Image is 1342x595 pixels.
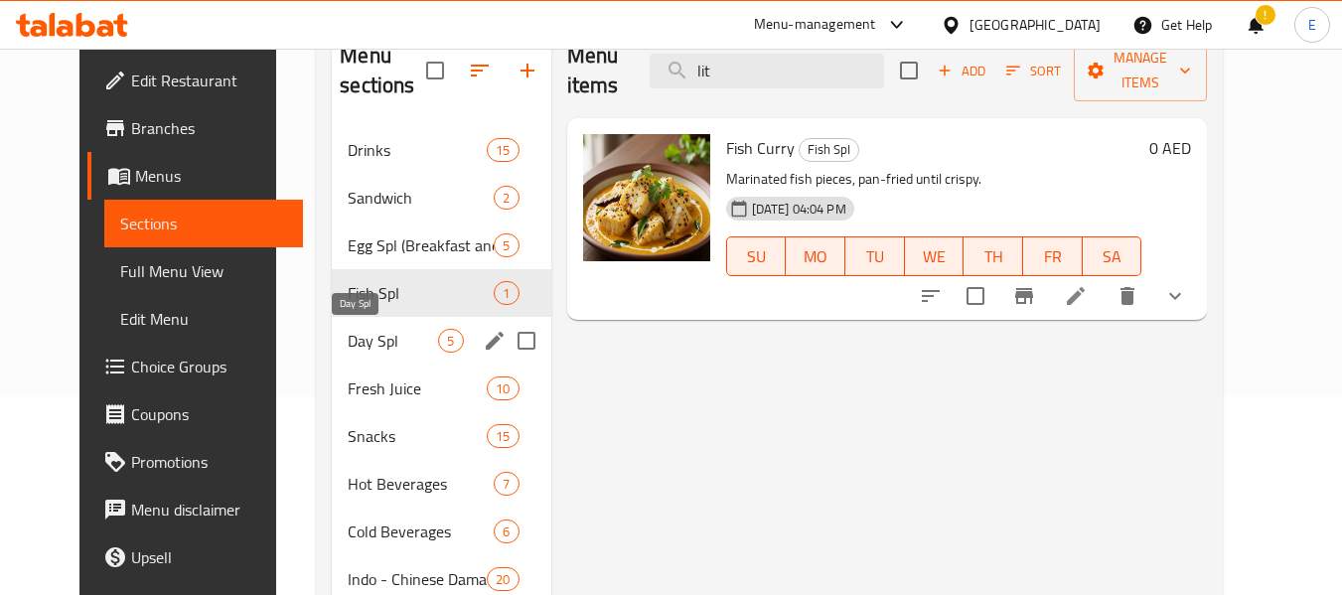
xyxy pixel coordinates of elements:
[495,236,518,255] span: 5
[332,508,550,555] div: Cold Beverages6
[348,376,487,400] span: Fresh Juice
[1006,60,1061,82] span: Sort
[495,189,518,208] span: 2
[488,141,518,160] span: 15
[87,57,304,104] a: Edit Restaurant
[456,47,504,94] span: Sort sections
[935,60,988,82] span: Add
[131,355,288,378] span: Choice Groups
[439,332,462,351] span: 5
[1090,46,1191,95] span: Manage items
[488,570,518,589] span: 20
[494,520,519,543] div: items
[87,104,304,152] a: Branches
[332,460,550,508] div: Hot Beverages7
[1001,56,1066,86] button: Sort
[487,138,519,162] div: items
[348,281,494,305] span: Fish SpI
[494,186,519,210] div: items
[794,242,837,271] span: MO
[930,56,993,86] button: Add
[348,138,487,162] span: Drinks
[332,412,550,460] div: Snacks15
[1308,14,1316,36] span: E
[131,450,288,474] span: Promotions
[495,522,518,541] span: 6
[480,326,510,356] button: edit
[735,242,779,271] span: SU
[969,14,1101,36] div: [GEOGRAPHIC_DATA]
[104,200,304,247] a: Sections
[1074,40,1207,101] button: Manage items
[1083,236,1142,276] button: SA
[87,533,304,581] a: Upsell
[964,236,1023,276] button: TH
[650,54,884,88] input: search
[104,247,304,295] a: Full Menu View
[348,520,494,543] span: Cold Beverages
[971,242,1015,271] span: TH
[488,427,518,446] span: 15
[495,475,518,494] span: 7
[135,164,288,188] span: Menus
[348,233,494,257] span: Egg Spl (Breakfast and Dinner)
[726,133,795,163] span: Fish Curry
[1031,242,1075,271] span: FR
[853,242,897,271] span: TU
[1151,272,1199,320] button: show more
[348,186,494,210] span: Sandwich
[1091,242,1134,271] span: SA
[87,343,304,390] a: Choice Groups
[414,50,456,91] span: Select all sections
[1104,272,1151,320] button: delete
[348,567,487,591] span: Indo - Chinese Damaka
[1163,284,1187,308] svg: Show Choices
[1023,236,1083,276] button: FR
[332,269,550,317] div: Fish SpI1
[744,200,854,219] span: [DATE] 04:04 PM
[494,472,519,496] div: items
[131,498,288,521] span: Menu disclaimer
[495,284,518,303] span: 1
[87,438,304,486] a: Promotions
[348,472,494,496] span: Hot Beverages
[332,365,550,412] div: Fresh Juice10
[131,402,288,426] span: Coupons
[487,567,519,591] div: items
[332,174,550,222] div: Sandwich2
[120,259,288,283] span: Full Menu View
[754,13,876,37] div: Menu-management
[907,272,955,320] button: sort-choices
[87,152,304,200] a: Menus
[905,236,965,276] button: WE
[131,69,288,92] span: Edit Restaurant
[786,236,845,276] button: MO
[487,376,519,400] div: items
[955,275,996,317] span: Select to update
[1064,284,1088,308] a: Edit menu item
[348,424,487,448] span: Snacks
[726,236,787,276] button: SU
[131,545,288,569] span: Upsell
[120,307,288,331] span: Edit Menu
[799,138,859,162] div: Fish SpI
[583,134,710,261] img: Fish Curry
[348,329,438,353] span: Day Spl
[913,242,957,271] span: WE
[87,390,304,438] a: Coupons
[332,222,550,269] div: Egg Spl (Breakfast and Dinner)5
[332,126,550,174] div: Drinks15
[120,212,288,235] span: Sections
[1149,134,1191,162] h6: 0 AED
[488,379,518,398] span: 10
[726,167,1142,192] p: Marinated fish pieces, pan-fried until crispy.
[87,486,304,533] a: Menu disclaimer
[845,236,905,276] button: TU
[104,295,304,343] a: Edit Menu
[504,47,551,94] button: Add section
[131,116,288,140] span: Branches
